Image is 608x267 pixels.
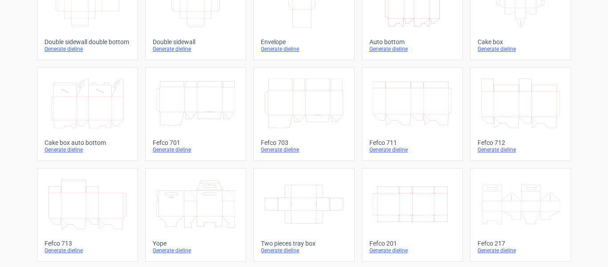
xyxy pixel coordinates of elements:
[261,38,347,45] div: Envelope
[153,38,239,45] div: Double sidewall
[478,146,563,153] div: Generate dieline
[153,240,239,247] div: Yope
[37,168,138,262] a: Fefco 713Generate dieline
[261,146,347,153] div: Generate dieline
[369,240,455,247] div: Fefco 201
[153,146,239,153] div: Generate dieline
[478,38,563,45] div: Cake box
[45,38,130,45] div: Double sidewall double bottom
[362,168,463,262] a: Fefco 201Generate dieline
[261,247,347,254] div: Generate dieline
[153,45,239,53] div: Generate dieline
[261,139,347,146] div: Fefco 703
[470,67,571,161] a: Fefco 712Generate dieline
[261,45,347,53] div: Generate dieline
[478,139,563,146] div: Fefco 712
[45,139,130,146] div: Cake box auto bottom
[369,146,455,153] div: Generate dieline
[369,38,455,45] div: Auto bottom
[478,45,563,53] div: Generate dieline
[478,247,563,254] div: Generate dieline
[261,240,347,247] div: Two pieces tray box
[253,168,354,262] a: Two pieces tray boxGenerate dieline
[253,67,354,161] a: Fefco 703Generate dieline
[153,139,239,146] div: Fefco 701
[145,168,246,262] a: YopeGenerate dieline
[369,45,455,53] div: Generate dieline
[45,240,130,247] div: Fefco 713
[45,45,130,53] div: Generate dieline
[369,247,455,254] div: Generate dieline
[45,146,130,153] div: Generate dieline
[153,247,239,254] div: Generate dieline
[470,168,571,262] a: Fefco 217Generate dieline
[362,67,463,161] a: Fefco 711Generate dieline
[478,240,563,247] div: Fefco 217
[45,247,130,254] div: Generate dieline
[37,67,138,161] a: Cake box auto bottomGenerate dieline
[145,67,246,161] a: Fefco 701Generate dieline
[369,139,455,146] div: Fefco 711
